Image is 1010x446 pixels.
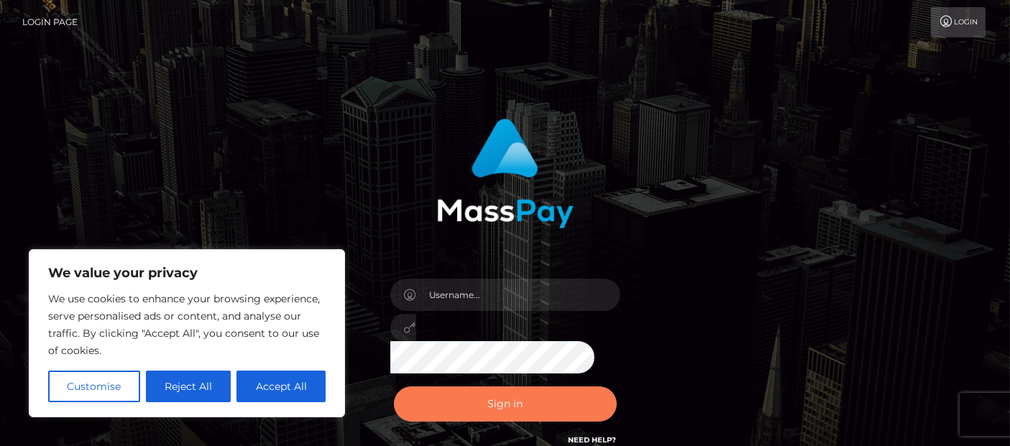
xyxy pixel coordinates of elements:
[146,371,231,402] button: Reject All
[48,264,326,282] p: We value your privacy
[437,119,574,228] img: MassPay Login
[237,371,326,402] button: Accept All
[48,371,140,402] button: Customise
[931,7,986,37] a: Login
[416,279,620,311] input: Username...
[569,435,617,445] a: Need Help?
[22,7,78,37] a: Login Page
[394,386,617,422] button: Sign in
[48,290,326,359] p: We use cookies to enhance your browsing experience, serve personalised ads or content, and analys...
[29,249,345,417] div: We value your privacy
